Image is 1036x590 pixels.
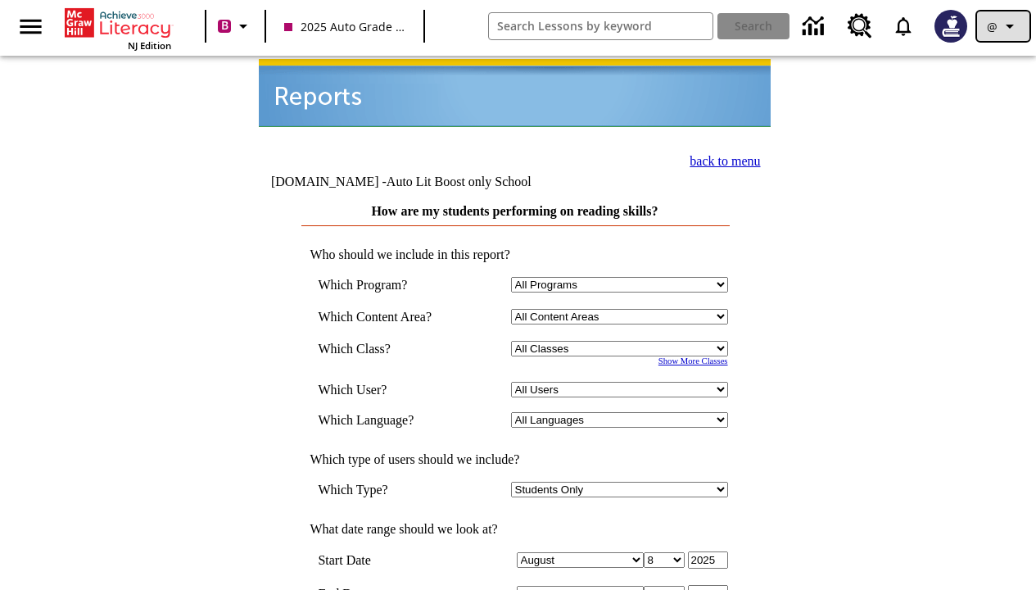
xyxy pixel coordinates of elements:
[301,452,727,467] td: Which type of users should we include?
[301,247,727,262] td: Who should we include in this report?
[301,522,727,537] td: What date range should we look at?
[318,551,455,569] td: Start Date
[934,10,967,43] img: Avatar
[221,16,228,36] span: B
[925,5,977,48] button: Select a new avatar
[882,5,925,48] a: Notifications
[658,356,728,365] a: Show More Classes
[318,482,455,497] td: Which Type?
[371,204,658,218] a: How are my students performing on reading skills?
[977,11,1029,41] button: Profile/Settings
[318,277,455,293] td: Which Program?
[690,154,760,168] a: back to menu
[7,2,55,51] button: Open side menu
[318,341,455,356] td: Which Class?
[987,18,998,35] span: @
[318,412,455,428] td: Which Language?
[284,18,405,35] span: 2025 Auto Grade 10
[271,175,572,189] td: [DOMAIN_NAME] -
[318,382,455,397] td: Which User?
[387,175,532,188] nobr: Auto Lit Boost only School
[259,59,771,127] img: header
[838,4,882,48] a: Resource Center, Will open in new tab
[318,310,432,324] nobr: Which Content Area?
[793,4,838,49] a: Data Center
[211,11,260,41] button: Boost Class color is violet red. Change class color
[489,13,713,39] input: search field
[65,5,171,52] div: Home
[128,39,171,52] span: NJ Edition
